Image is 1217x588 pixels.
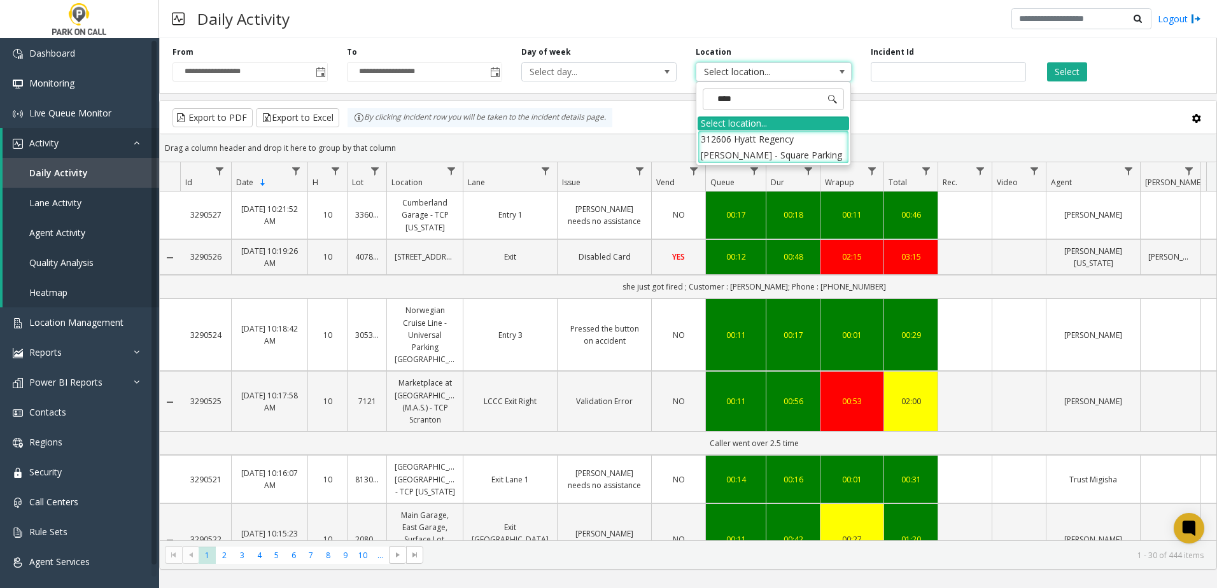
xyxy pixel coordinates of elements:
div: 02:15 [828,251,876,263]
span: Dashboard [29,47,75,59]
a: LCCC Exit Right [471,395,549,407]
span: Page 10 [355,547,372,564]
img: 'icon' [13,557,23,568]
div: Select location... [698,116,849,130]
span: YES [672,251,685,262]
span: Date [236,177,253,188]
button: Export to PDF [172,108,253,127]
div: By clicking Incident row you will be taken to the incident details page. [348,108,612,127]
span: Vend [656,177,675,188]
a: 00:56 [774,395,812,407]
a: [PERSON_NAME] needs no assistance [565,203,644,227]
h3: Daily Activity [191,3,296,34]
img: 'icon' [13,378,23,388]
img: 'icon' [13,468,23,478]
img: pageIcon [172,3,185,34]
div: 00:46 [892,209,930,221]
a: 00:17 [714,209,758,221]
span: Page 5 [268,547,285,564]
span: Go to the next page [393,550,403,560]
span: Daily Activity [29,167,88,179]
a: 3290522 [188,533,223,545]
a: [PERSON_NAME] [1054,209,1132,221]
span: Total [889,177,907,188]
div: Drag a column header and drop it here to group by that column [160,137,1216,159]
a: [STREET_ADDRESS] [395,251,455,263]
span: Wrapup [825,177,854,188]
a: Agent Filter Menu [1120,162,1137,179]
a: [PERSON_NAME] [1148,251,1193,263]
span: NO [673,534,685,545]
label: Incident Id [871,46,914,58]
a: 00:53 [828,395,876,407]
button: Select [1047,62,1087,81]
a: 00:27 [828,533,876,545]
a: 00:01 [828,329,876,341]
a: Pressed the button on accident [565,323,644,347]
a: [PERSON_NAME] [1054,533,1132,545]
span: Page 9 [337,547,354,564]
a: Id Filter Menu [211,162,229,179]
a: Location Filter Menu [443,162,460,179]
a: Exit [471,251,549,263]
a: 00:01 [828,473,876,486]
a: [DATE] 10:16:07 AM [239,467,300,491]
a: Cumberland Garage - TCP [US_STATE] [395,197,455,234]
div: 00:11 [828,209,876,221]
span: Call Centers [29,496,78,508]
div: 00:17 [774,329,812,341]
div: 00:42 [774,533,812,545]
div: 00:11 [714,395,758,407]
img: 'icon' [13,109,23,119]
a: 7121 [355,395,379,407]
a: NO [659,395,698,407]
div: 00:48 [774,251,812,263]
a: [GEOGRAPHIC_DATA] [GEOGRAPHIC_DATA] - TCP [US_STATE] [395,461,455,498]
a: 3290526 [188,251,223,263]
a: NO [659,329,698,341]
a: Exit Lane 1 [471,473,549,486]
img: 'icon' [13,49,23,59]
a: 01:20 [892,533,930,545]
a: [DATE] 10:18:42 AM [239,323,300,347]
div: Data table [160,162,1216,540]
a: 00:16 [774,473,812,486]
a: Logout [1158,12,1201,25]
a: 00:11 [714,533,758,545]
a: 3290521 [188,473,223,486]
span: Go to the next page [389,546,406,564]
a: [DATE] 10:21:52 AM [239,203,300,227]
a: 10 [316,395,339,407]
span: Issue [562,177,580,188]
a: Rec. Filter Menu [972,162,989,179]
span: NO [673,396,685,407]
a: H Filter Menu [327,162,344,179]
a: Collapse Details [160,535,180,545]
span: Page 4 [251,547,268,564]
img: 'icon' [13,528,23,538]
span: Monitoring [29,77,74,89]
a: 00:14 [714,473,758,486]
a: Agent Activity [3,218,159,248]
a: 03:15 [892,251,930,263]
span: Sortable [258,178,268,188]
a: 10 [316,209,339,221]
div: 00:11 [714,329,758,341]
span: Lane Activity [29,197,81,209]
span: Queue [710,177,735,188]
a: 10 [316,329,339,341]
span: Dur [771,177,784,188]
img: infoIcon.svg [354,113,364,123]
a: [PERSON_NAME] needs no assistance [565,467,644,491]
a: [DATE] 10:19:26 AM [239,245,300,269]
a: 3290527 [188,209,223,221]
a: Main Garage, East Garage, Surface Lot, Short Term - TCP [GEOGRAPHIC_DATA] [395,509,455,570]
span: Select day... [522,63,645,81]
a: Queue Filter Menu [746,162,763,179]
span: NO [673,330,685,340]
span: Live Queue Monitor [29,107,111,119]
